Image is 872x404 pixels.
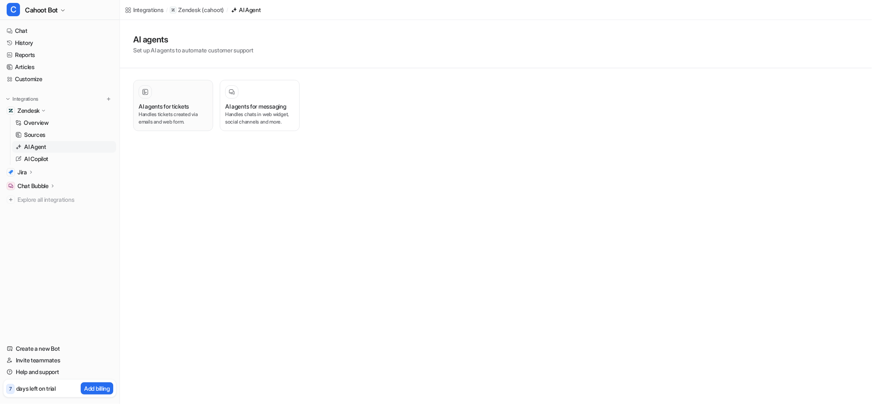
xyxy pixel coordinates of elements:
p: days left on trial [16,384,56,393]
button: Add billing [81,382,113,394]
p: Jira [17,168,27,176]
p: AI Copilot [24,155,48,163]
img: expand menu [5,96,11,102]
span: Explore all integrations [17,193,113,206]
p: 7 [9,385,12,393]
button: AI agents for ticketsHandles tickets created via emails and web form. [133,80,213,131]
a: Chat [3,25,116,37]
img: Chat Bubble [8,183,13,188]
img: Jira [8,170,13,175]
p: Zendesk [17,107,40,115]
div: Integrations [133,5,164,14]
p: ( cahoot ) [202,6,224,14]
a: Zendesk(cahoot) [170,6,224,14]
button: Integrations [3,95,41,103]
a: Overview [12,117,116,129]
h3: AI agents for tickets [139,102,189,111]
span: Cahoot Bot [25,4,58,16]
p: Add billing [84,384,110,393]
p: Handles tickets created via emails and web form. [139,111,208,126]
span: C [7,3,20,16]
p: Integrations [12,96,38,102]
a: Integrations [125,5,164,14]
div: AI Agent [239,5,261,14]
img: menu_add.svg [106,96,112,102]
p: Overview [24,119,49,127]
a: Invite teammates [3,354,116,366]
a: Create a new Bot [3,343,116,354]
a: AI Agent [231,5,261,14]
img: Zendesk [8,108,13,113]
a: Reports [3,49,116,61]
a: AI Copilot [12,153,116,165]
p: Chat Bubble [17,182,49,190]
h3: AI agents for messaging [225,102,286,111]
button: AI agents for messagingHandles chats in web widget, social channels and more. [220,80,300,131]
h1: AI agents [133,33,253,46]
a: AI Agent [12,141,116,153]
a: Articles [3,61,116,73]
a: History [3,37,116,49]
img: explore all integrations [7,196,15,204]
a: Customize [3,73,116,85]
p: Set up AI agents to automate customer support [133,46,253,55]
p: Sources [24,131,45,139]
p: AI Agent [24,143,46,151]
span: / [226,6,228,14]
span: / [166,6,168,14]
a: Explore all integrations [3,194,116,206]
p: Zendesk [178,6,200,14]
a: Sources [12,129,116,141]
a: Help and support [3,366,116,378]
p: Handles chats in web widget, social channels and more. [225,111,294,126]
